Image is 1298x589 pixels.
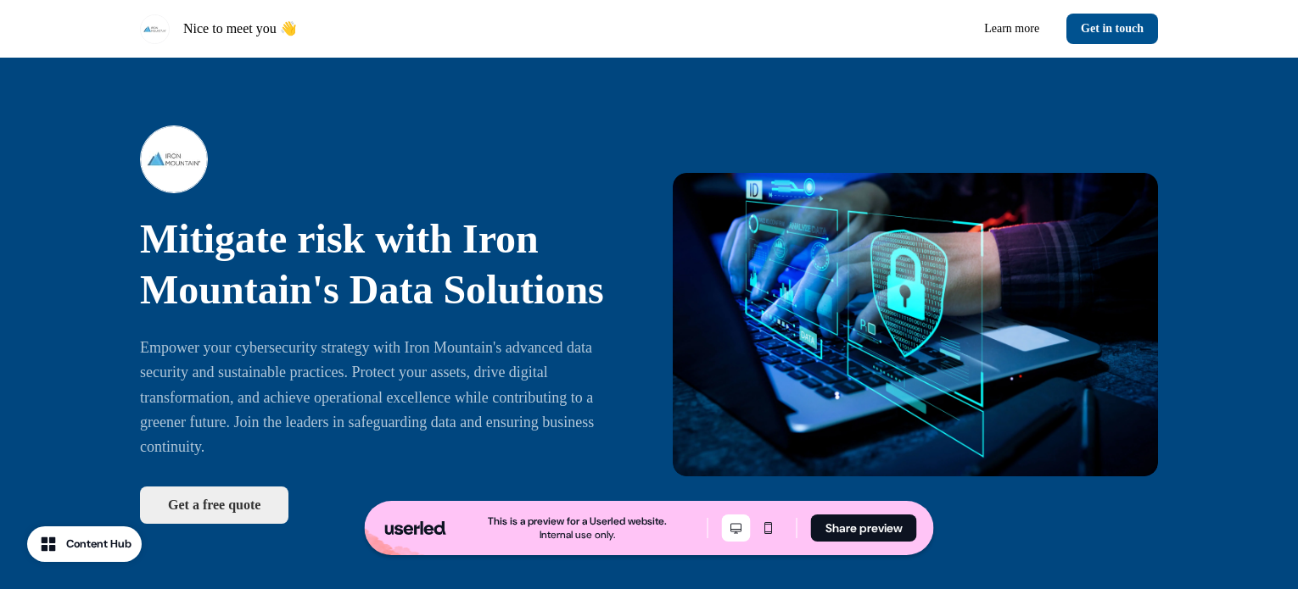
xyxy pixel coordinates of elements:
[1066,14,1158,44] button: Get in touch
[66,536,131,553] div: Content Hub
[488,514,667,528] div: This is a preview for a Userled website.
[140,486,288,524] a: Get a free quote
[540,528,615,542] div: Internal use only.
[971,14,1053,44] a: Learn more
[183,19,297,39] p: Nice to meet you 👋
[27,526,142,562] button: Content Hub
[722,514,751,542] button: Desktop mode
[811,514,917,542] button: Share preview
[754,514,783,542] button: Mobile mode
[140,336,625,459] p: Empower your cybersecurity strategy with Iron Mountain's advanced data security and sustainable p...
[140,214,625,315] p: Mitigate risk with Iron Mountain's Data Solutions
